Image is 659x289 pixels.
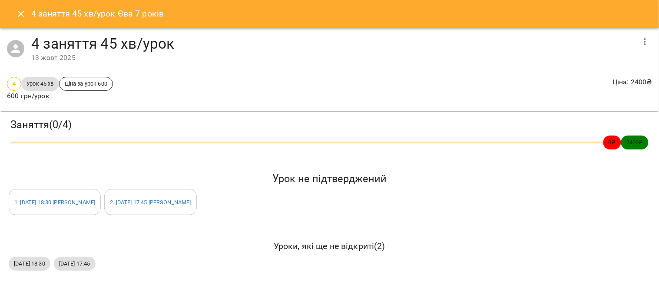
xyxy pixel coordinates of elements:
[31,35,635,53] h4: 4 заняття 45 хв/урок
[21,80,59,88] span: Урок 45 хв
[31,7,164,20] h6: 4 заняття 45 хв/урок Єва 7 років
[9,259,50,268] span: [DATE] 18:30
[110,199,191,206] a: 2. [DATE] 17:45 [PERSON_NAME]
[621,138,649,146] span: 2400 ₴
[14,199,95,206] a: 1. [DATE] 18:30 [PERSON_NAME]
[54,259,96,268] span: [DATE] 17:45
[31,53,635,63] div: 13 жовт 2025 -
[603,138,621,146] span: 0 ₴
[7,80,21,88] span: 4
[613,77,652,87] p: Ціна : 2400 ₴
[9,172,650,186] h5: Урок не підтверджений
[9,239,650,253] h6: Уроки, які ще не відкриті ( 2 )
[7,91,113,101] p: 600 грн/урок
[60,80,113,88] span: Ціна за урок 600
[10,3,31,24] button: Close
[10,118,649,132] h3: Заняття ( 0 / 4 )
